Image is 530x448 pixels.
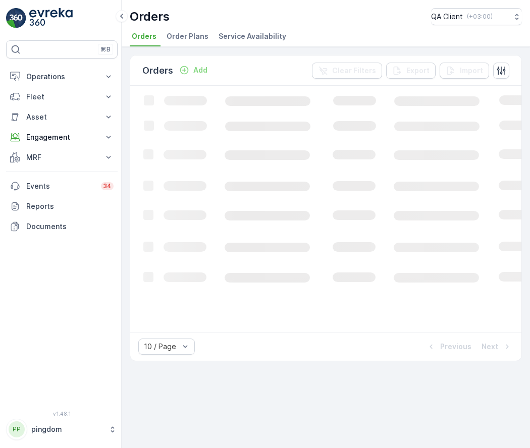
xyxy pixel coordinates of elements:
p: ⌘B [100,45,111,53]
button: Add [175,64,211,76]
button: Previous [425,341,472,353]
p: Orders [142,64,173,78]
a: Documents [6,216,118,237]
a: Events34 [6,176,118,196]
p: Reports [26,201,114,211]
p: Next [482,342,498,352]
div: PP [9,421,25,437]
p: MRF [26,152,97,162]
button: PPpingdom [6,419,118,440]
img: logo [6,8,26,28]
p: pingdom [31,424,103,434]
span: v 1.48.1 [6,411,118,417]
p: Previous [440,342,471,352]
p: 34 [103,182,112,190]
p: ( +03:00 ) [467,13,493,21]
button: Asset [6,107,118,127]
span: Orders [132,31,156,41]
span: Order Plans [167,31,208,41]
button: MRF [6,147,118,167]
p: QA Client [431,12,463,22]
button: Fleet [6,87,118,107]
p: Operations [26,72,97,82]
p: Events [26,181,95,191]
button: QA Client(+03:00) [431,8,522,25]
p: Documents [26,221,114,232]
button: Operations [6,67,118,87]
span: Service Availability [219,31,286,41]
p: Engagement [26,132,97,142]
p: Import [460,66,483,76]
p: Add [193,65,207,75]
p: Asset [26,112,97,122]
p: Fleet [26,92,97,102]
button: Next [481,341,513,353]
img: logo_light-DOdMpM7g.png [29,8,73,28]
button: Engagement [6,127,118,147]
button: Clear Filters [312,63,382,79]
button: Export [386,63,436,79]
p: Orders [130,9,170,25]
a: Reports [6,196,118,216]
button: Import [440,63,489,79]
p: Clear Filters [332,66,376,76]
p: Export [406,66,430,76]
